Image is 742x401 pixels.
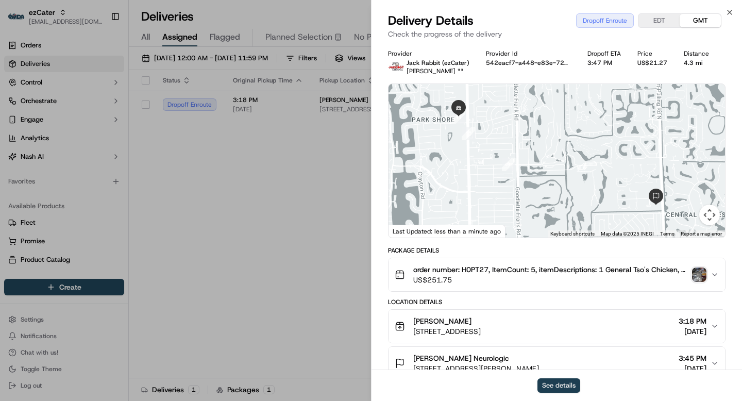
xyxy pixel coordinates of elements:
[389,225,505,238] div: Last Updated: less than a minute ago
[407,67,464,75] span: [PERSON_NAME] **
[679,353,706,363] span: 3:45 PM
[144,188,165,196] span: [DATE]
[83,226,170,245] a: 💻API Documentation
[391,224,425,238] img: Google
[22,98,40,117] img: 4920774857489_3d7f54699973ba98c624_72.jpg
[684,49,709,58] div: Distance
[388,59,404,75] img: jack_rabbit_logo.png
[660,231,674,237] a: Terms (opens in new tab)
[175,102,188,114] button: Start new chat
[46,98,169,109] div: Start new chat
[160,132,188,144] button: See all
[413,353,509,363] span: [PERSON_NAME] Neurologic
[46,109,142,117] div: We're available if you need us!
[10,98,29,117] img: 1736555255976-a54dd68f-1ca7-489b-9aae-adbdc363a1c4
[692,268,706,282] img: photo_proof_of_pickup image
[6,226,83,245] a: 📗Knowledge Base
[10,41,188,58] p: Welcome 👋
[407,59,469,67] p: Jack Rabbit (ezCater)
[680,14,721,27] button: GMT
[684,59,709,67] div: 4.3 mi
[21,160,29,169] img: 1736555255976-a54dd68f-1ca7-489b-9aae-adbdc363a1c4
[389,347,725,380] button: [PERSON_NAME] Neurologic[STREET_ADDRESS][PERSON_NAME]3:45 PM[DATE]
[10,178,27,194] img: Shah Alam
[587,59,621,67] div: 3:47 PM
[413,275,688,285] span: US$251.75
[550,230,595,238] button: Keyboard shortcuts
[679,326,706,337] span: [DATE]
[537,378,580,393] button: See details
[637,49,667,58] div: Price
[486,59,571,67] button: 542eacf7-a448-e83e-727f-a7330f9a7075
[388,12,474,29] span: Delivery Details
[452,110,465,124] div: 11
[87,231,95,240] div: 💻
[388,49,469,58] div: Provider
[86,160,89,168] span: •
[462,127,475,140] div: 10
[413,316,471,326] span: [PERSON_NAME]
[388,29,726,39] p: Check the progress of the delivery
[413,363,539,374] span: [STREET_ADDRESS][PERSON_NAME]
[413,264,688,275] span: order number: H0PT27, ItemCount: 5, itemDescriptions: 1 General Tso's Chicken, 1 Sweet & Sour Chi...
[32,188,137,196] span: [PERSON_NAME] [PERSON_NAME]
[679,316,706,326] span: 3:18 PM
[32,160,83,168] span: [PERSON_NAME]
[502,158,515,171] div: 9
[391,224,425,238] a: Open this area in Google Maps (opens a new window)
[10,150,27,166] img: Grace Nketiah
[388,246,726,255] div: Package Details
[97,230,165,241] span: API Documentation
[388,298,726,306] div: Location Details
[587,49,621,58] div: Dropoff ETA
[637,59,667,67] div: US$21.27
[10,231,19,240] div: 📗
[638,14,680,27] button: EDT
[681,231,722,237] a: Report a map error
[601,231,654,237] span: Map data ©2025 INEGI
[21,230,79,241] span: Knowledge Base
[27,66,185,77] input: Got a question? Start typing here...
[679,363,706,374] span: [DATE]
[103,256,125,263] span: Pylon
[91,160,112,168] span: [DATE]
[413,326,481,337] span: [STREET_ADDRESS]
[389,258,725,291] button: order number: H0PT27, ItemCount: 5, itemDescriptions: 1 General Tso's Chicken, 1 Sweet & Sour Chi...
[10,134,69,142] div: Past conversations
[10,10,31,31] img: Nash
[389,310,725,343] button: [PERSON_NAME][STREET_ADDRESS]3:18 PM[DATE]
[486,49,571,58] div: Provider Id
[73,255,125,263] a: Powered byPylon
[699,205,720,225] button: Map camera controls
[139,188,142,196] span: •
